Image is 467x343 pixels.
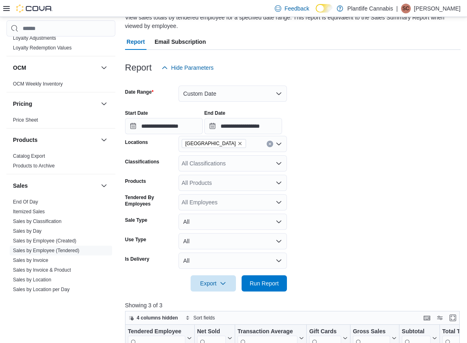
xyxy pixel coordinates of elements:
[13,277,51,283] a: Sales by Location
[125,13,456,30] div: View sales totals by tendered employee for a specified date range. This report is equivalent to t...
[13,163,55,169] a: Products to Archive
[13,287,70,292] a: Sales by Location per Day
[137,315,178,321] span: 4 columns hidden
[238,328,297,336] div: Transaction Average
[13,153,45,159] a: Catalog Export
[276,199,282,206] button: Open list of options
[414,4,461,13] p: [PERSON_NAME]
[204,118,282,134] input: Press the down key to open a popover containing a calendar.
[125,89,154,95] label: Date Range
[125,217,147,223] label: Sale Type
[448,313,458,323] button: Enter fullscreen
[272,0,312,17] a: Feedback
[422,313,432,323] button: Keyboard shortcuts
[193,315,215,321] span: Sort fields
[13,182,98,190] button: Sales
[13,136,98,144] button: Products
[125,256,149,262] label: Is Delivery
[403,4,410,13] span: SC
[242,275,287,292] button: Run Report
[13,100,32,108] h3: Pricing
[195,275,231,292] span: Export
[125,159,159,165] label: Classifications
[99,181,109,191] button: Sales
[125,194,175,207] label: Tendered By Employees
[309,328,341,336] div: Gift Cards
[178,86,287,102] button: Custom Date
[401,4,411,13] div: Sebastian Cardinal
[250,279,279,287] span: Run Report
[13,117,38,123] a: Price Sheet
[13,247,79,254] span: Sales by Employee (Tendered)
[402,328,431,336] div: Subtotal
[238,141,242,146] button: Remove Spruce Grove from selection in this group
[13,100,98,108] button: Pricing
[16,4,53,13] img: Cova
[13,81,63,87] a: OCM Weekly Inventory
[171,64,214,72] span: Hide Parameters
[276,141,282,147] button: Open list of options
[13,267,71,273] a: Sales by Invoice & Product
[125,313,181,323] button: 4 columns hidden
[128,328,185,336] div: Tendered Employee
[182,139,246,148] span: Spruce Grove
[13,238,76,244] a: Sales by Employee (Created)
[125,236,146,243] label: Use Type
[13,35,56,41] a: Loyalty Adjustments
[125,139,148,146] label: Locations
[6,79,115,92] div: OCM
[127,34,145,50] span: Report
[276,160,282,167] button: Open list of options
[99,63,109,73] button: OCM
[6,151,115,174] div: Products
[178,253,287,269] button: All
[13,257,48,263] a: Sales by Invoice
[13,228,42,234] a: Sales by Day
[99,135,109,145] button: Products
[13,45,72,51] a: Loyalty Redemption Values
[6,33,115,56] div: Loyalty
[435,313,445,323] button: Display options
[6,115,115,128] div: Pricing
[178,233,287,249] button: All
[13,219,62,224] a: Sales by Classification
[276,180,282,186] button: Open list of options
[13,182,28,190] h3: Sales
[99,99,109,109] button: Pricing
[13,277,51,283] span: Sales by Location
[13,64,98,72] button: OCM
[353,328,390,336] div: Gross Sales
[182,313,218,323] button: Sort fields
[125,178,146,184] label: Products
[125,63,152,73] h3: Report
[13,199,38,205] a: End Of Day
[13,136,38,144] h3: Products
[13,199,38,205] span: End Of Day
[197,328,226,336] div: Net Sold
[125,301,463,309] p: Showing 3 of 3
[396,4,398,13] p: |
[191,275,236,292] button: Export
[13,208,45,215] span: Itemized Sales
[347,4,393,13] p: Plantlife Cannabis
[316,4,333,13] input: Dark Mode
[284,4,309,13] span: Feedback
[267,141,273,147] button: Clear input
[13,163,55,169] span: Products to Archive
[13,238,76,244] span: Sales by Employee (Created)
[125,118,203,134] input: Press the down key to open a popover containing a calendar.
[178,214,287,230] button: All
[204,110,225,116] label: End Date
[185,139,236,148] span: [GEOGRAPHIC_DATA]
[158,60,217,76] button: Hide Parameters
